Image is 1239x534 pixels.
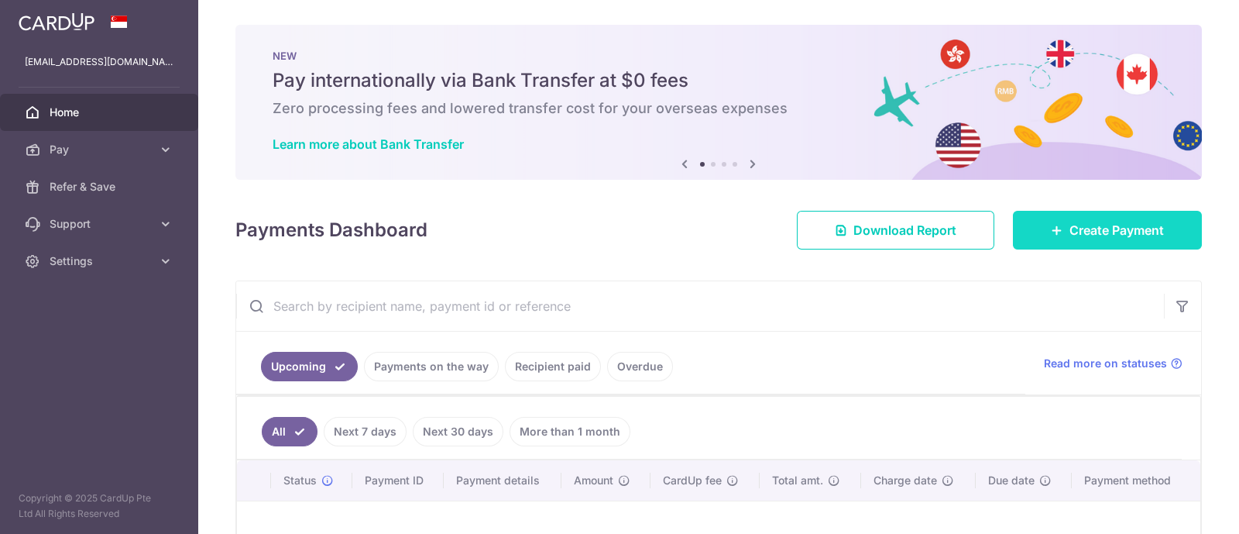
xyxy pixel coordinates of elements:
[413,417,503,446] a: Next 30 days
[273,99,1165,118] h6: Zero processing fees and lowered transfer cost for your overseas expenses
[19,12,94,31] img: CardUp
[444,460,562,501] th: Payment details
[261,352,358,381] a: Upcoming
[510,417,630,446] a: More than 1 month
[50,179,152,195] span: Refer & Save
[273,136,464,152] a: Learn more about Bank Transfer
[364,352,499,381] a: Payments on the way
[663,473,722,488] span: CardUp fee
[352,460,444,501] th: Payment ID
[772,473,823,488] span: Total amt.
[988,473,1035,488] span: Due date
[236,281,1164,331] input: Search by recipient name, payment id or reference
[797,211,994,250] a: Download Report
[1044,356,1167,371] span: Read more on statuses
[50,253,152,269] span: Settings
[273,68,1165,93] h5: Pay internationally via Bank Transfer at $0 fees
[1044,356,1182,371] a: Read more on statuses
[873,473,937,488] span: Charge date
[324,417,407,446] a: Next 7 days
[574,473,613,488] span: Amount
[283,473,317,488] span: Status
[50,105,152,120] span: Home
[607,352,673,381] a: Overdue
[235,216,427,244] h4: Payments Dashboard
[273,50,1165,62] p: NEW
[1013,211,1202,250] a: Create Payment
[235,25,1202,180] img: Bank transfer banner
[262,417,317,446] a: All
[1069,221,1164,239] span: Create Payment
[25,54,173,70] p: [EMAIL_ADDRESS][DOMAIN_NAME]
[1072,460,1200,501] th: Payment method
[50,216,152,232] span: Support
[853,221,956,239] span: Download Report
[505,352,601,381] a: Recipient paid
[50,142,152,157] span: Pay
